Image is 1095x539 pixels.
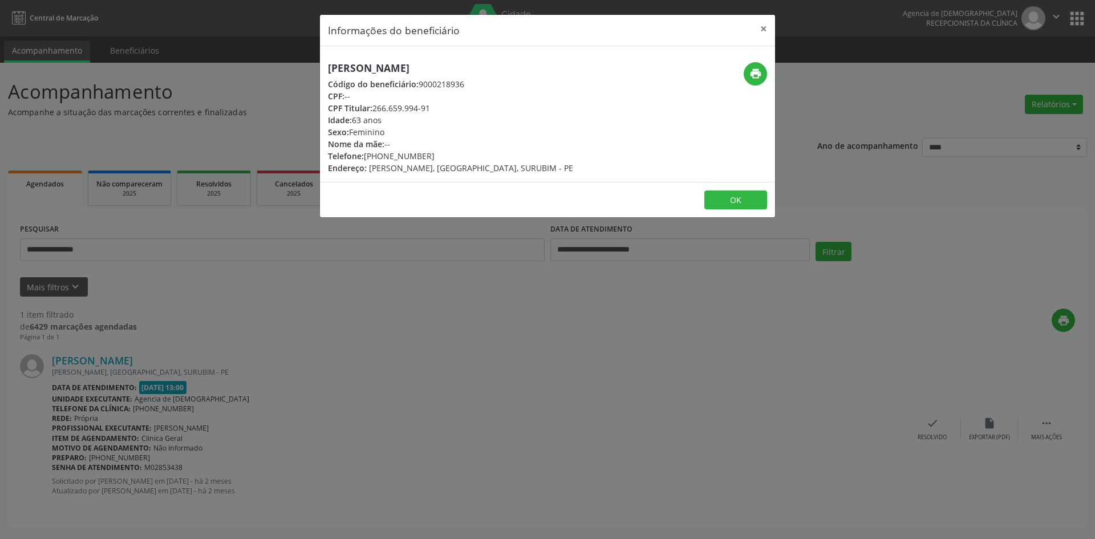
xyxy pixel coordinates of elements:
[328,114,573,126] div: 63 anos
[328,78,573,90] div: 9000218936
[328,62,573,74] h5: [PERSON_NAME]
[328,115,352,125] span: Idade:
[328,23,460,38] h5: Informações do beneficiário
[328,139,384,149] span: Nome da mãe:
[328,102,573,114] div: 266.659.994-91
[328,126,573,138] div: Feminino
[744,62,767,86] button: print
[328,79,419,90] span: Código do beneficiário:
[749,67,762,80] i: print
[328,151,364,161] span: Telefone:
[752,15,775,43] button: Close
[328,103,372,114] span: CPF Titular:
[328,90,573,102] div: --
[328,163,367,173] span: Endereço:
[328,150,573,162] div: [PHONE_NUMBER]
[328,127,349,137] span: Sexo:
[328,138,573,150] div: --
[704,191,767,210] button: OK
[328,91,344,102] span: CPF:
[369,163,573,173] span: [PERSON_NAME], [GEOGRAPHIC_DATA], SURUBIM - PE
